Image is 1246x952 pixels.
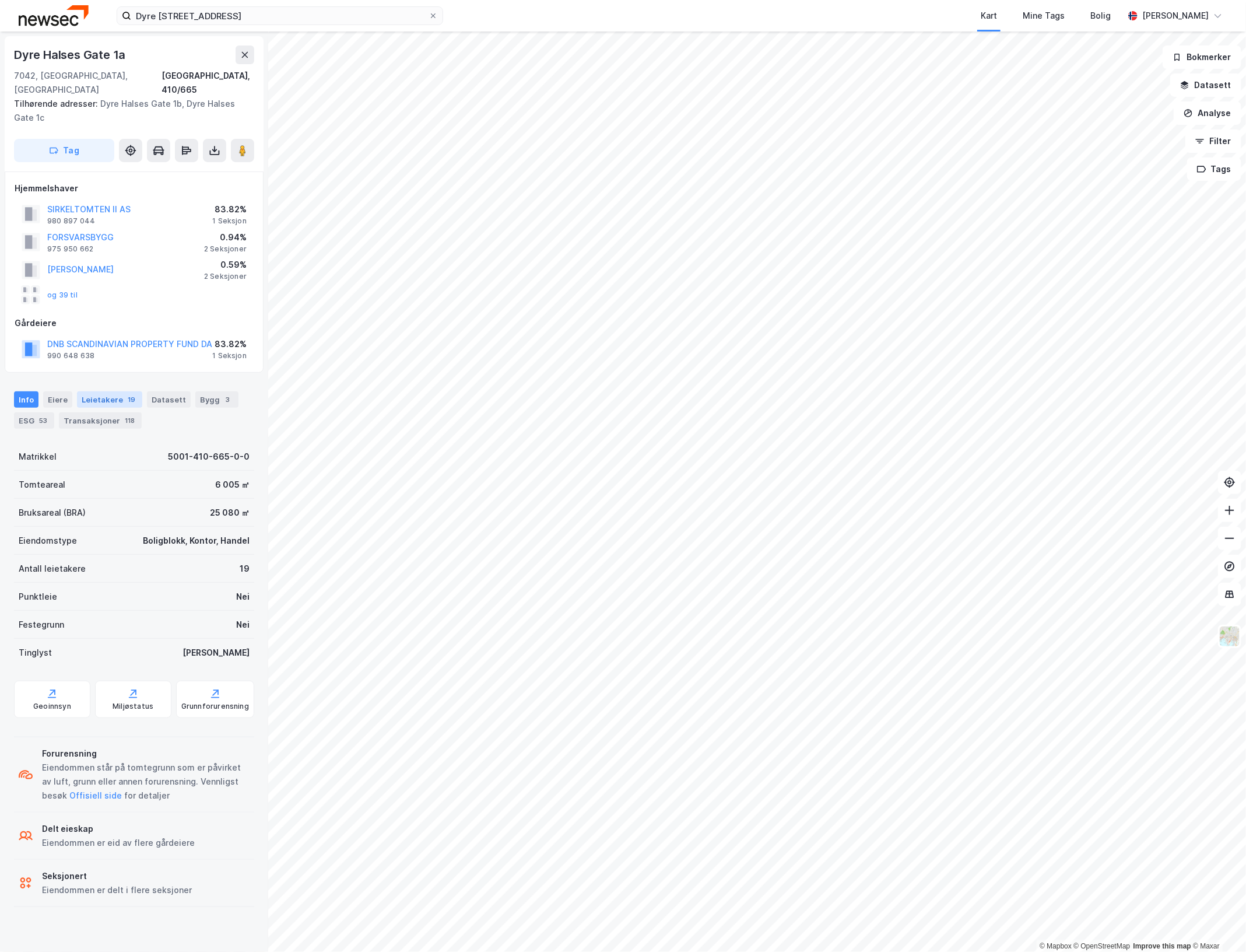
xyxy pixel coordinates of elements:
[14,391,38,408] div: Info
[125,394,138,405] div: 19
[1187,157,1241,181] button: Tags
[215,478,250,492] div: 6 005 ㎡
[19,5,89,26] img: newsec-logo.f6e21ccffca1b3a03d2d.png
[212,216,247,226] div: 1 Seksjon
[181,702,249,711] div: Grunnforurensning
[33,702,71,711] div: Geoinnsyn
[42,836,195,850] div: Eiendommen er eid av flere gårdeiere
[47,216,95,226] div: 980 897 044
[1219,625,1241,647] img: Z
[236,618,250,632] div: Nei
[212,351,247,360] div: 1 Seksjon
[1074,942,1131,950] a: OpenStreetMap
[14,45,128,64] div: Dyre Halses Gate 1a
[212,337,247,351] div: 83.82%
[1040,942,1072,950] a: Mapbox
[15,181,254,195] div: Hjemmelshaver
[240,562,250,576] div: 19
[222,394,234,405] div: 3
[1174,101,1241,125] button: Analyse
[204,244,247,254] div: 2 Seksjoner
[19,590,57,604] div: Punktleie
[37,415,50,426] div: 53
[19,646,52,660] div: Tinglyst
[43,391,72,408] div: Eiere
[1188,896,1246,952] iframe: Chat Widget
[77,391,142,408] div: Leietakere
[147,391,191,408] div: Datasett
[210,506,250,520] div: 25 080 ㎡
[143,534,250,548] div: Boligblokk, Kontor, Handel
[59,412,142,429] div: Transaksjoner
[47,351,94,360] div: 990 648 638
[212,202,247,216] div: 83.82%
[19,534,77,548] div: Eiendomstype
[14,412,54,429] div: ESG
[1163,45,1241,69] button: Bokmerker
[162,69,254,97] div: [GEOGRAPHIC_DATA], 410/665
[981,9,997,23] div: Kart
[42,883,192,897] div: Eiendommen er delt i flere seksjoner
[1090,9,1111,23] div: Bolig
[204,258,247,272] div: 0.59%
[42,822,195,836] div: Delt eieskap
[131,7,429,24] input: Søk på adresse, matrikkel, gårdeiere, leietakere eller personer
[1188,896,1246,952] div: Kontrollprogram for chat
[236,590,250,604] div: Nei
[19,562,86,576] div: Antall leietakere
[1185,129,1241,153] button: Filter
[19,450,57,464] div: Matrikkel
[15,316,254,330] div: Gårdeiere
[42,747,250,761] div: Forurensning
[14,99,100,108] span: Tilhørende adresser:
[1170,73,1241,97] button: Datasett
[47,244,93,254] div: 975 950 662
[19,618,64,632] div: Festegrunn
[42,869,192,883] div: Seksjonert
[182,646,250,660] div: [PERSON_NAME]
[1133,942,1191,950] a: Improve this map
[42,761,250,803] div: Eiendommen står på tomtegrunn som er påvirket av luft, grunn eller annen forurensning. Vennligst ...
[1023,9,1065,23] div: Mine Tags
[204,272,247,281] div: 2 Seksjoner
[19,478,65,492] div: Tomteareal
[113,702,153,711] div: Miljøstatus
[1142,9,1209,23] div: [PERSON_NAME]
[14,139,114,162] button: Tag
[168,450,250,464] div: 5001-410-665-0-0
[195,391,238,408] div: Bygg
[19,506,86,520] div: Bruksareal (BRA)
[14,97,245,125] div: Dyre Halses Gate 1b, Dyre Halses Gate 1c
[204,230,247,244] div: 0.94%
[14,69,162,97] div: 7042, [GEOGRAPHIC_DATA], [GEOGRAPHIC_DATA]
[122,415,137,426] div: 118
